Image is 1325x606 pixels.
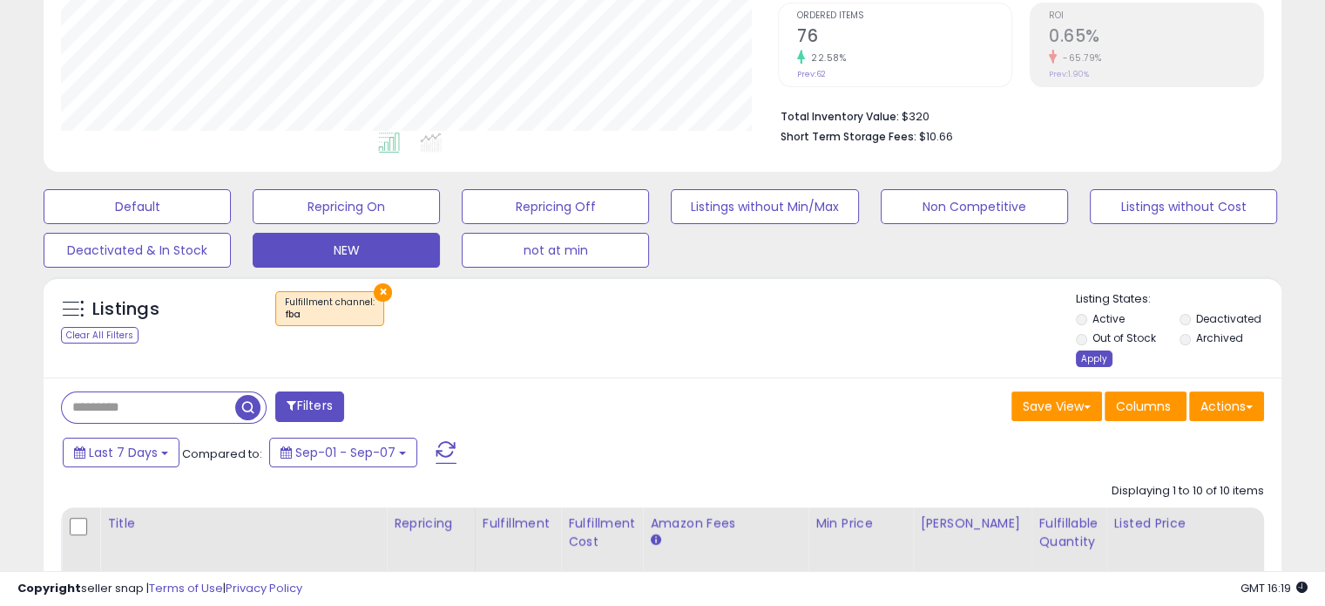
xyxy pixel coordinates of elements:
[44,189,231,224] button: Default
[920,514,1024,533] div: [PERSON_NAME]
[781,129,916,144] b: Short Term Storage Fees:
[149,580,223,596] a: Terms of Use
[394,514,468,533] div: Repricing
[1090,189,1277,224] button: Listings without Cost
[1049,26,1263,50] h2: 0.65%
[650,514,801,533] div: Amazon Fees
[107,514,379,533] div: Title
[462,233,649,268] button: not at min
[815,514,905,533] div: Min Price
[483,514,553,533] div: Fulfillment
[1189,392,1264,421] button: Actions
[253,189,440,224] button: Repricing On
[285,309,375,321] div: fba
[805,51,846,65] small: 22.58%
[1092,311,1125,326] label: Active
[285,296,375,322] span: Fulfillment channel :
[1049,11,1263,21] span: ROI
[797,26,1011,50] h2: 76
[1195,311,1261,326] label: Deactivated
[226,580,302,596] a: Privacy Policy
[92,297,159,322] h5: Listings
[374,283,392,302] button: ×
[253,233,440,268] button: NEW
[462,189,649,224] button: Repricing Off
[1076,351,1112,367] div: Apply
[781,105,1251,126] li: $320
[797,69,826,79] small: Prev: 62
[671,189,858,224] button: Listings without Min/Max
[1105,392,1186,421] button: Columns
[1011,392,1102,421] button: Save View
[44,233,231,268] button: Deactivated & In Stock
[797,11,1011,21] span: Ordered Items
[650,533,660,548] small: Amazon Fees.
[1240,580,1308,596] span: 2025-09-15 16:19 GMT
[1092,330,1156,345] label: Out of Stock
[1112,483,1264,500] div: Displaying 1 to 10 of 10 items
[568,514,635,551] div: Fulfillment Cost
[17,580,81,596] strong: Copyright
[275,392,343,422] button: Filters
[1113,514,1264,533] div: Listed Price
[295,444,395,461] span: Sep-01 - Sep-07
[1116,398,1171,415] span: Columns
[1076,291,1281,308] p: Listing States:
[1049,69,1089,79] small: Prev: 1.90%
[1195,330,1242,345] label: Archived
[919,128,953,145] span: $10.66
[61,327,139,344] div: Clear All Filters
[781,109,899,124] b: Total Inventory Value:
[1038,514,1099,551] div: Fulfillable Quantity
[269,438,417,467] button: Sep-01 - Sep-07
[17,581,302,597] div: seller snap | |
[182,446,262,462] span: Compared to:
[881,189,1068,224] button: Non Competitive
[1057,51,1102,65] small: -65.79%
[89,444,158,461] span: Last 7 Days
[63,438,179,467] button: Last 7 Days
